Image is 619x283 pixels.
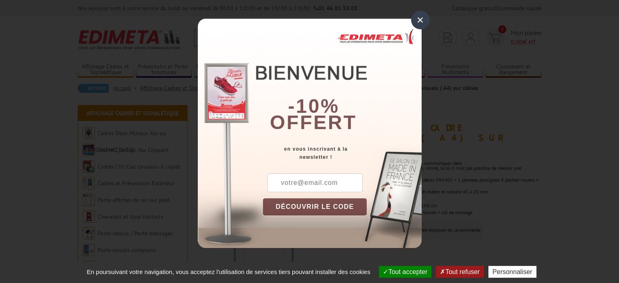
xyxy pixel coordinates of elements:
button: DÉCOUVRIR LE CODE [263,198,367,215]
b: -10% [288,95,339,117]
div: × [411,11,430,29]
button: Personnaliser (fenêtre modale) [488,266,536,278]
button: Tout accepter [379,266,431,278]
font: offert [270,112,357,133]
div: en vous inscrivant à la newsletter ! [263,145,422,161]
button: Tout refuser [436,266,483,278]
input: votre@email.com [267,173,363,192]
span: En poursuivant votre navigation, vous acceptez l'utilisation de services tiers pouvant installer ... [83,268,374,275]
